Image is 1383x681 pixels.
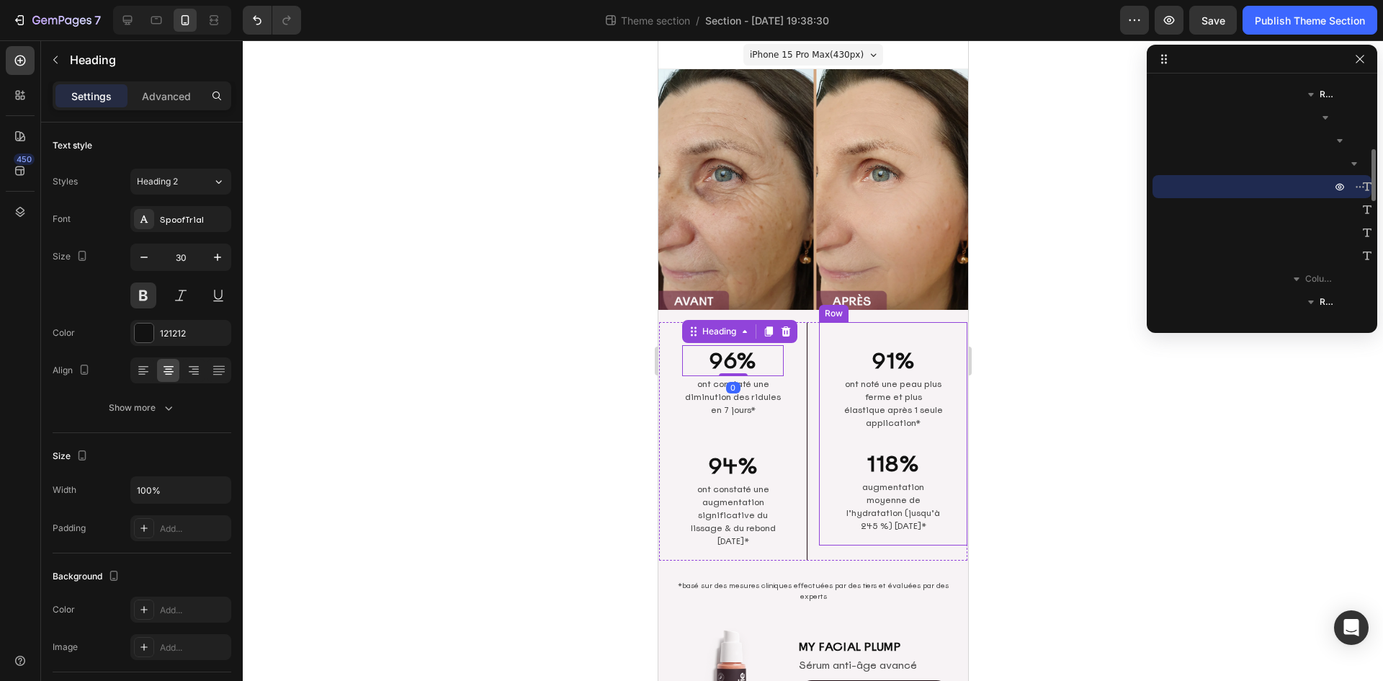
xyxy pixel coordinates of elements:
p: Advanced [142,89,191,104]
button: Show more [53,395,231,421]
div: 121212 [160,327,228,340]
div: Image [53,641,78,654]
span: Theme section [618,13,693,28]
div: Size [53,247,91,267]
p: Settings [71,89,112,104]
p: 7 [94,12,101,29]
div: 450 [14,153,35,165]
span: Row 1 col [1320,295,1334,309]
div: Font [53,213,71,226]
div: Styles [53,175,78,188]
div: SpoofTrial [160,213,228,226]
div: Padding [53,522,86,535]
button: Save [1189,6,1237,35]
div: Color [53,603,75,616]
span: Column 2 [1305,272,1334,286]
div: Add... [160,604,228,617]
span: / [696,13,699,28]
div: Width [53,484,76,497]
div: Rich Text Editor. Editing area: main [139,616,293,634]
div: Add... [160,641,228,654]
iframe: Design area [658,40,968,681]
span: Heading 2 [137,175,178,188]
span: Row 1 col [1320,87,1334,102]
div: Show more [109,401,176,415]
div: Add... [160,522,228,535]
button: Publish Theme Section [1243,6,1377,35]
div: Undo/Redo [243,6,301,35]
span: Save [1201,14,1225,27]
p: Heading [70,51,225,68]
div: Publish Theme Section [1255,13,1365,28]
button: Ajouter [139,640,293,669]
div: Text style [53,139,92,152]
div: Size [53,447,91,466]
input: Auto [131,477,230,503]
div: Open Intercom Messenger [1334,610,1369,645]
p: Sérum anti-âge avancé [140,618,292,633]
div: Align [53,361,93,380]
h2: MY FACIAL PLUMP [139,598,293,616]
div: Color [53,326,75,339]
button: Heading 2 [130,169,231,195]
span: Section - [DATE] 19:38:30 [705,13,829,28]
button: 7 [6,6,107,35]
div: Background [53,567,122,587]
